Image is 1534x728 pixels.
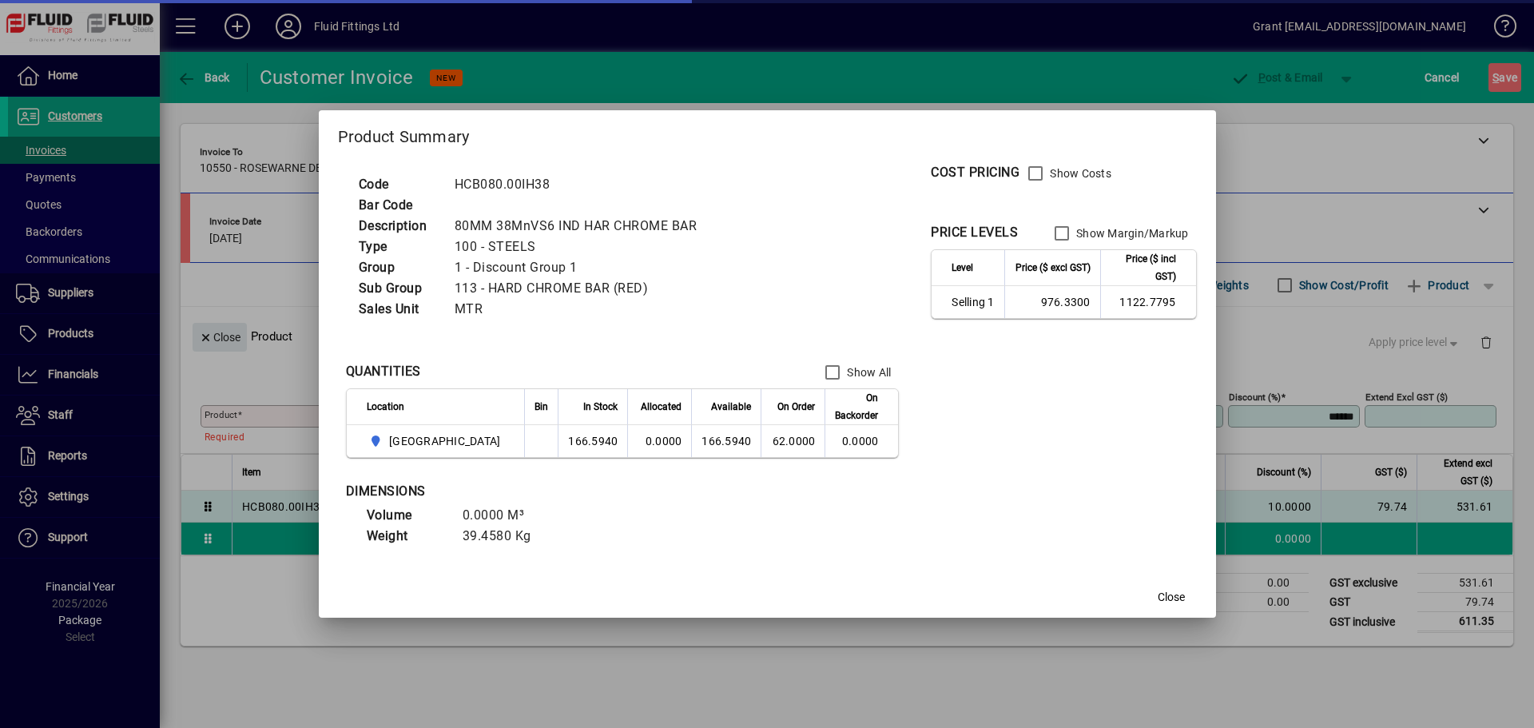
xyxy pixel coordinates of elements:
td: Code [351,174,447,195]
td: Bar Code [351,195,447,216]
span: On Order [777,398,815,416]
span: Allocated [641,398,682,416]
div: COST PRICING [931,163,1019,182]
td: Volume [359,505,455,526]
span: On Backorder [835,389,878,424]
span: In Stock [583,398,618,416]
div: PRICE LEVELS [931,223,1018,242]
span: Price ($ excl GST) [1015,259,1091,276]
td: HCB080.00IH38 [447,174,717,195]
td: 166.5940 [691,425,761,457]
div: DIMENSIONS [346,482,745,501]
td: Weight [359,526,455,547]
label: Show Margin/Markup [1073,225,1189,241]
td: 166.5940 [558,425,627,457]
button: Close [1146,583,1197,611]
td: 0.0000 [627,425,691,457]
td: Group [351,257,447,278]
span: Available [711,398,751,416]
span: Location [367,398,404,416]
td: 0.0000 M³ [455,505,550,526]
span: Selling 1 [952,294,994,310]
h2: Product Summary [319,110,1216,157]
span: 62.0000 [773,435,816,448]
td: Sub Group [351,278,447,299]
td: Description [351,216,447,237]
span: Level [952,259,973,276]
span: AUCKLAND [367,432,507,451]
td: 0.0000 [825,425,898,457]
td: 39.4580 Kg [455,526,550,547]
td: 1 - Discount Group 1 [447,257,717,278]
td: Sales Unit [351,299,447,320]
label: Show Costs [1047,165,1111,181]
td: 100 - STEELS [447,237,717,257]
td: 80MM 38MnVS6 IND HAR CHROME BAR [447,216,717,237]
td: MTR [447,299,717,320]
span: Bin [535,398,548,416]
td: 976.3300 [1004,286,1100,318]
div: QUANTITIES [346,362,421,381]
td: Type [351,237,447,257]
td: 113 - HARD CHROME BAR (RED) [447,278,717,299]
span: [GEOGRAPHIC_DATA] [389,433,500,449]
td: 1122.7795 [1100,286,1196,318]
label: Show All [844,364,891,380]
span: Close [1158,589,1185,606]
span: Price ($ incl GST) [1111,250,1176,285]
